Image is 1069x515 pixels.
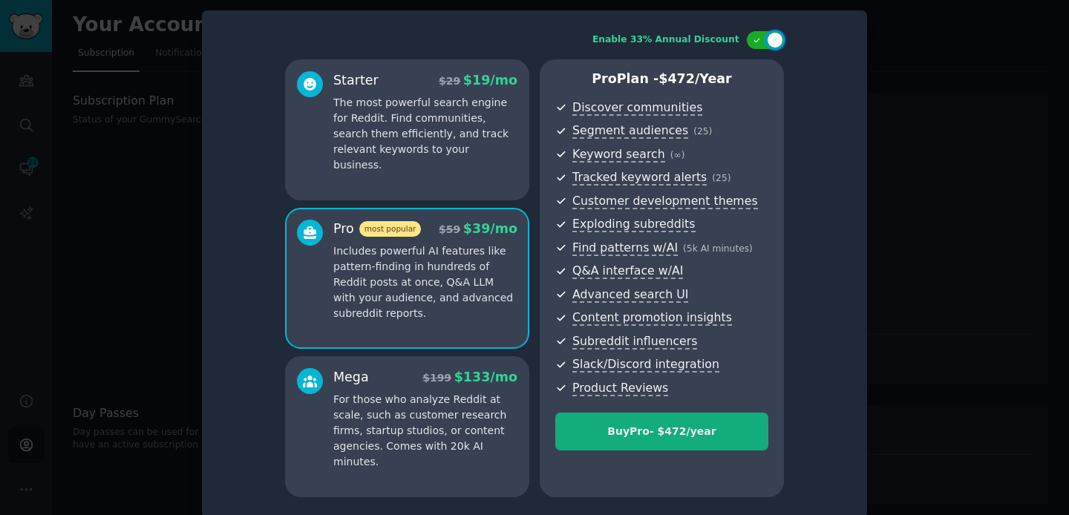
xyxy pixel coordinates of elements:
[359,221,422,237] span: most popular
[454,370,517,384] span: $ 133 /mo
[572,194,758,209] span: Customer development themes
[555,413,768,450] button: BuyPro- $472/year
[463,221,517,236] span: $ 39 /mo
[572,381,668,396] span: Product Reviews
[572,147,665,163] span: Keyword search
[572,123,688,139] span: Segment audiences
[572,310,732,326] span: Content promotion insights
[670,150,685,160] span: ( ∞ )
[572,334,697,350] span: Subreddit influencers
[555,70,768,88] p: Pro Plan -
[333,368,369,387] div: Mega
[592,33,739,47] div: Enable 33% Annual Discount
[333,220,421,238] div: Pro
[693,126,712,137] span: ( 25 )
[683,243,753,254] span: ( 5k AI minutes )
[572,357,719,373] span: Slack/Discord integration
[712,173,730,183] span: ( 25 )
[658,71,731,86] span: $ 472 /year
[572,100,702,116] span: Discover communities
[572,263,683,279] span: Q&A interface w/AI
[572,217,695,232] span: Exploding subreddits
[572,170,707,186] span: Tracked keyword alerts
[333,392,517,470] p: For those who analyze Reddit at scale, such as customer research firms, startup studios, or conte...
[439,75,460,87] span: $ 29
[463,73,517,88] span: $ 19 /mo
[422,372,451,384] span: $ 199
[572,287,688,303] span: Advanced search UI
[333,95,517,173] p: The most powerful search engine for Reddit. Find communities, search them efficiently, and track ...
[572,240,678,256] span: Find patterns w/AI
[556,424,768,439] div: Buy Pro - $ 472 /year
[333,71,379,90] div: Starter
[333,243,517,321] p: Includes powerful AI features like pattern-finding in hundreds of Reddit posts at once, Q&A LLM w...
[439,223,460,235] span: $ 59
